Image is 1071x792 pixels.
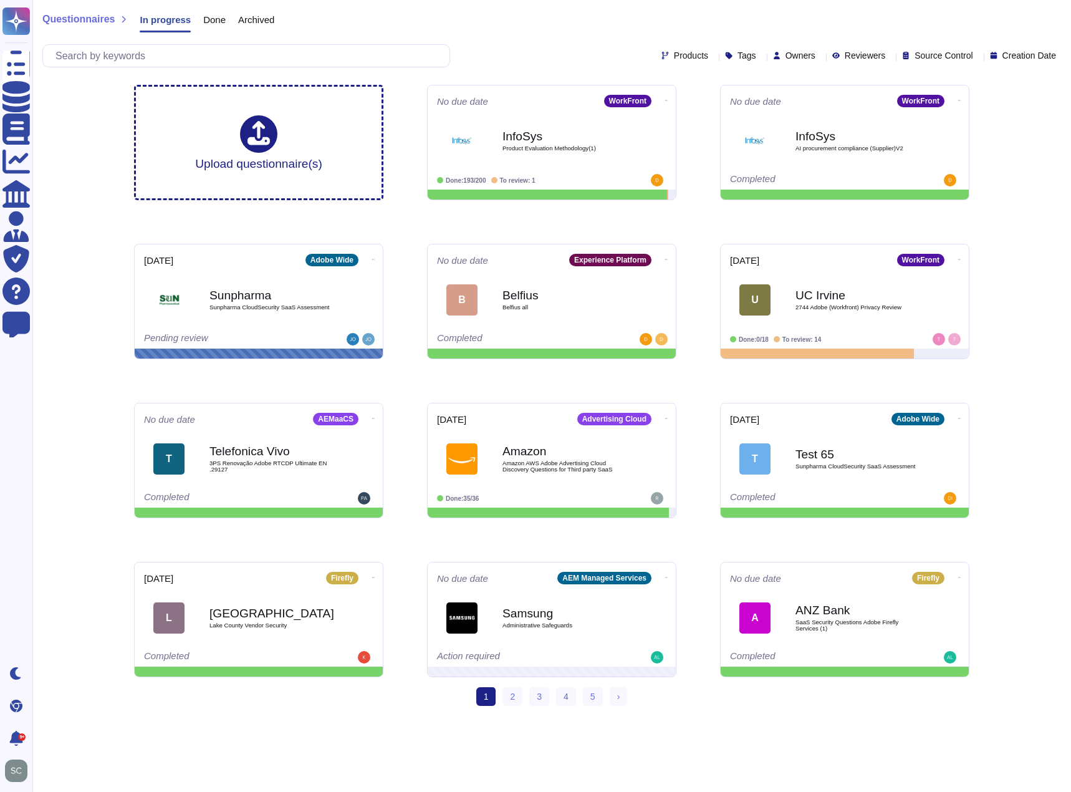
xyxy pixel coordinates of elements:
[502,304,627,311] span: Belfius all
[42,14,115,24] span: Questionnaires
[144,256,173,265] span: [DATE]
[583,687,603,706] a: 5
[502,145,627,152] span: Product Evaluation Methodology(1)
[502,460,627,472] span: Amazon AWS Adobe Advertising Cloud Discovery Questions for Third party SaaS
[737,51,756,60] span: Tags
[730,492,883,505] div: Completed
[795,604,920,616] b: ANZ Bank
[782,336,822,343] span: To review: 14
[5,760,27,782] img: user
[153,443,185,475] div: T
[476,687,496,706] span: 1
[446,602,478,634] img: Logo
[604,95,651,107] div: WorkFront
[195,115,322,170] div: Upload questionnaire(s)
[795,619,920,631] span: SaaS Security Questions Adobe Firefly Services (1)
[144,574,173,583] span: [DATE]
[209,607,334,619] b: [GEOGRAPHIC_DATA]
[362,333,375,345] img: user
[730,174,883,186] div: Completed
[739,284,771,316] div: U
[446,284,478,316] div: B
[730,256,759,265] span: [DATE]
[358,651,370,664] img: user
[437,97,488,106] span: No due date
[651,492,663,505] img: user
[739,125,771,157] img: Logo
[209,622,334,629] span: Lake County Vendor Security
[502,622,627,629] span: Administrative Safeguards
[845,51,885,60] span: Reviewers
[437,333,590,345] div: Completed
[944,174,956,186] img: user
[948,333,961,345] img: user
[153,602,185,634] div: L
[446,177,486,184] span: Done: 193/200
[502,289,627,301] b: Belfius
[739,602,771,634] div: A
[326,572,358,584] div: Firefly
[437,651,590,664] div: Action required
[502,445,627,457] b: Amazon
[730,415,759,424] span: [DATE]
[49,45,449,67] input: Search by keywords
[209,289,334,301] b: Sunpharma
[1002,51,1056,60] span: Creation Date
[915,51,973,60] span: Source Control
[144,492,297,505] div: Completed
[795,145,920,152] span: AI procurement compliance (Supplier)V2
[730,651,883,664] div: Completed
[944,651,956,664] img: user
[795,289,920,301] b: UC Irvine
[617,692,620,702] span: ›
[502,607,627,619] b: Samsung
[18,733,26,741] div: 9+
[358,492,370,505] img: user
[785,51,815,60] span: Owners
[209,304,334,311] span: Sunpharma CloudSecurity SaaS Assessment
[933,333,945,345] img: user
[730,574,781,583] span: No due date
[144,651,297,664] div: Completed
[739,443,771,475] div: T
[153,284,185,316] img: Logo
[209,445,334,457] b: Telefonica Vivo
[238,15,274,24] span: Archived
[140,15,191,24] span: In progress
[437,574,488,583] span: No due date
[446,125,478,157] img: Logo
[897,254,944,266] div: WorkFront
[674,51,708,60] span: Products
[795,448,920,460] b: Test 65
[912,572,944,584] div: Firefly
[144,333,297,345] div: Pending review
[891,413,944,425] div: Adobe Wide
[502,687,522,706] a: 2
[739,336,769,343] span: Done: 0/18
[446,443,478,475] img: Logo
[502,130,627,142] b: InfoSys
[897,95,944,107] div: WorkFront
[209,460,334,472] span: 3PS Renovação Adobe RTCDP Ultimate EN .29127
[529,687,549,706] a: 3
[557,572,651,584] div: AEM Managed Services
[655,333,668,345] img: user
[730,97,781,106] span: No due date
[203,15,226,24] span: Done
[795,463,920,470] span: Sunpharma CloudSecurity SaaS Assessment
[437,256,488,265] span: No due date
[347,333,359,345] img: user
[313,413,358,425] div: AEMaaCS
[305,254,358,266] div: Adobe Wide
[577,413,651,425] div: Advertising Cloud
[144,415,195,424] span: No due date
[500,177,535,184] span: To review: 1
[2,757,36,785] button: user
[556,687,576,706] a: 4
[640,333,652,345] img: user
[795,130,920,142] b: InfoSys
[795,304,920,311] span: 2744 Adobe (Workfront) Privacy Review
[446,495,479,502] span: Done: 35/36
[569,254,651,266] div: Experience Platform
[651,174,663,186] img: user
